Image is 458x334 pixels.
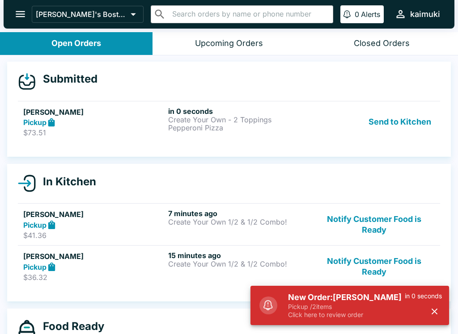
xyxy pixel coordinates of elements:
a: [PERSON_NAME]Pickup$36.3215 minutes agoCreate Your Own 1/2 & 1/2 Combo!Notify Customer Food is Ready [18,245,440,287]
strong: Pickup [23,263,47,271]
button: Notify Customer Food is Ready [314,251,435,282]
h6: in 0 seconds [168,107,310,116]
h5: [PERSON_NAME] [23,107,165,117]
h4: In Kitchen [36,175,96,188]
h6: 7 minutes ago [168,209,310,218]
p: Pickup / 2 items [288,303,405,311]
a: [PERSON_NAME]Pickup$41.367 minutes agoCreate Your Own 1/2 & 1/2 Combo!Notify Customer Food is Ready [18,203,440,245]
h4: Submitted [36,72,98,86]
h5: [PERSON_NAME] [23,209,165,220]
h4: Food Ready [36,320,104,333]
p: $36.32 [23,273,165,282]
p: $73.51 [23,128,165,137]
h6: 15 minutes ago [168,251,310,260]
div: Closed Orders [354,38,410,49]
button: Send to Kitchen [365,107,435,138]
p: Create Your Own 1/2 & 1/2 Combo! [168,218,310,226]
button: [PERSON_NAME]'s Boston Pizza [32,6,144,23]
p: Create Your Own 1/2 & 1/2 Combo! [168,260,310,268]
h5: [PERSON_NAME] [23,251,165,262]
p: in 0 seconds [405,292,442,300]
strong: Pickup [23,118,47,127]
p: $41.36 [23,231,165,240]
p: Create Your Own - 2 Toppings [168,116,310,124]
div: Open Orders [51,38,101,49]
p: [PERSON_NAME]'s Boston Pizza [36,10,127,19]
p: Alerts [361,10,380,19]
p: 0 [355,10,359,19]
p: Click here to review order [288,311,405,319]
div: kaimuki [410,9,440,20]
input: Search orders by name or phone number [170,8,329,21]
button: kaimuki [391,4,444,24]
button: Notify Customer Food is Ready [314,209,435,240]
strong: Pickup [23,221,47,230]
button: open drawer [9,3,32,25]
a: [PERSON_NAME]Pickup$73.51in 0 secondsCreate Your Own - 2 ToppingsPepperoni PizzaSend to Kitchen [18,101,440,143]
p: Pepperoni Pizza [168,124,310,132]
div: Upcoming Orders [195,38,263,49]
h5: New Order: [PERSON_NAME] [288,292,405,303]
